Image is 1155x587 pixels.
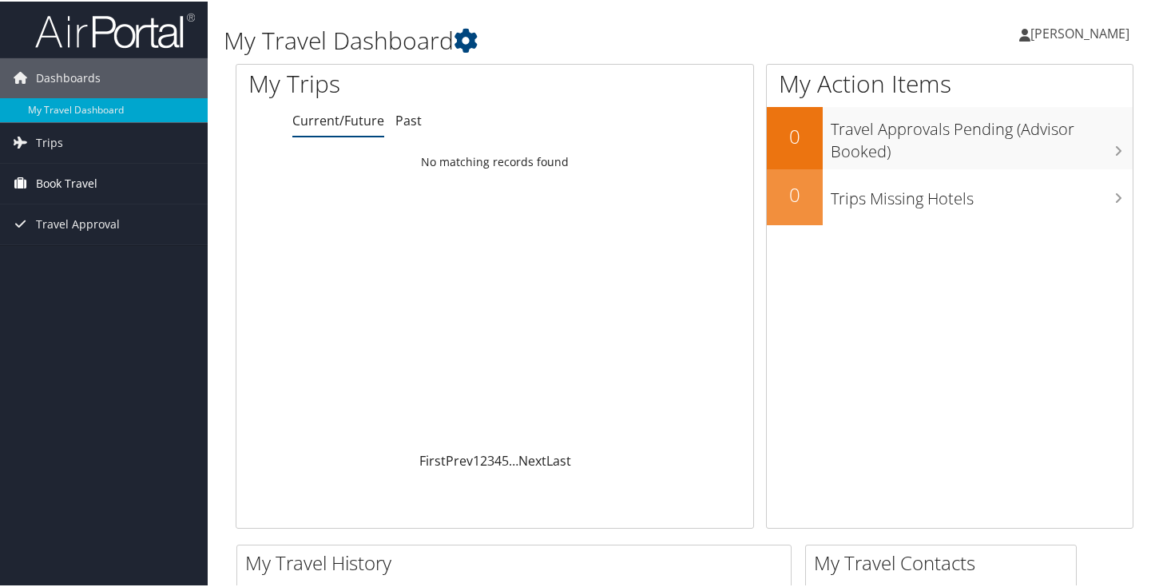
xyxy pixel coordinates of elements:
h2: My Travel Contacts [814,548,1076,575]
a: 0Travel Approvals Pending (Advisor Booked) [767,105,1133,167]
h2: 0 [767,121,823,149]
td: No matching records found [236,146,753,175]
h1: My Trips [248,65,526,99]
h2: 0 [767,180,823,207]
a: 1 [473,450,480,468]
img: airportal-logo.png [35,10,195,48]
span: … [509,450,518,468]
a: 5 [502,450,509,468]
h1: My Action Items [767,65,1133,99]
a: 0Trips Missing Hotels [767,168,1133,224]
h3: Travel Approvals Pending (Advisor Booked) [831,109,1133,161]
span: Dashboards [36,57,101,97]
a: 3 [487,450,494,468]
h2: My Travel History [245,548,791,575]
span: Travel Approval [36,203,120,243]
span: Trips [36,121,63,161]
span: [PERSON_NAME] [1030,23,1129,41]
h3: Trips Missing Hotels [831,178,1133,208]
h1: My Travel Dashboard [224,22,838,56]
a: First [419,450,446,468]
span: Book Travel [36,162,97,202]
a: [PERSON_NAME] [1019,8,1145,56]
a: 4 [494,450,502,468]
a: Next [518,450,546,468]
a: Prev [446,450,473,468]
a: Current/Future [292,110,384,128]
a: Past [395,110,422,128]
a: Last [546,450,571,468]
a: 2 [480,450,487,468]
